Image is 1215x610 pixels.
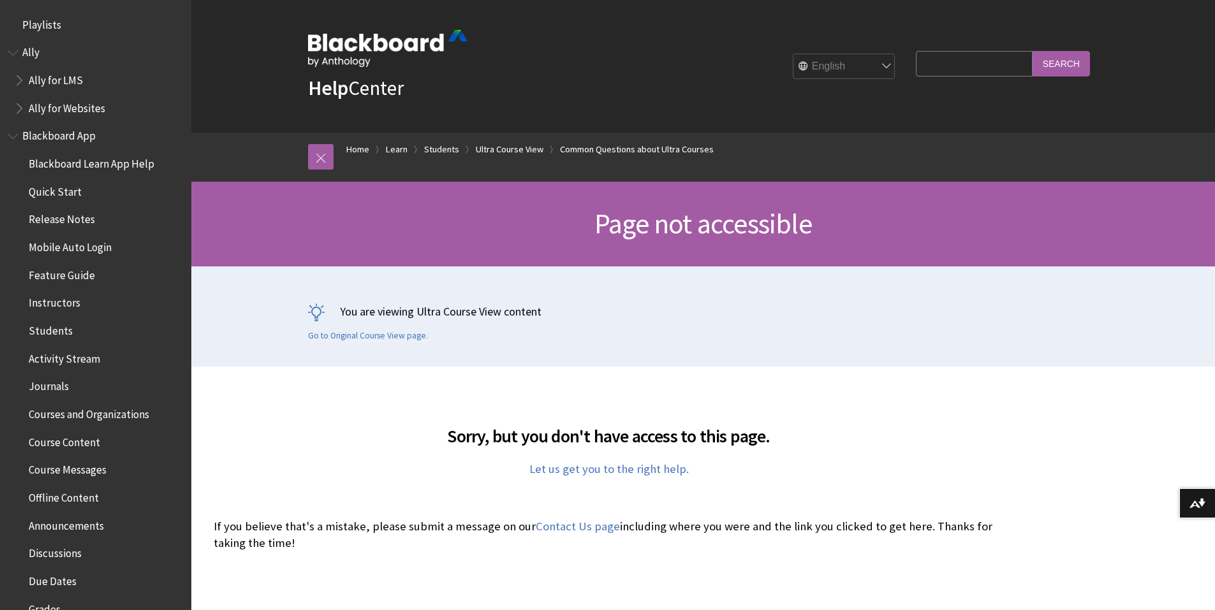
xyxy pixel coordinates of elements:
[29,265,95,282] span: Feature Guide
[29,376,69,393] span: Journals
[308,30,468,67] img: Blackboard by Anthology
[793,54,895,80] select: Site Language Selector
[8,14,184,36] nav: Book outline for Playlists
[29,432,100,449] span: Course Content
[29,403,149,421] span: Courses and Organizations
[29,209,95,226] span: Release Notes
[529,461,689,477] a: Let us get you to the right help.
[308,303,1099,319] p: You are viewing Ultra Course View content
[424,142,459,157] a: Students
[22,126,96,143] span: Blackboard App
[29,69,83,87] span: Ally for LMS
[308,75,404,101] a: HelpCenter
[214,407,1005,449] h2: Sorry, but you don't have access to this page.
[29,153,154,170] span: Blackboard Learn App Help
[308,75,348,101] strong: Help
[29,515,104,532] span: Announcements
[29,181,82,198] span: Quick Start
[29,487,99,504] span: Offline Content
[386,142,408,157] a: Learn
[560,142,714,157] a: Common Questions about Ultra Courses
[29,542,82,560] span: Discussions
[476,142,543,157] a: Ultra Course View
[29,236,112,254] span: Mobile Auto Login
[22,14,61,31] span: Playlists
[536,519,620,534] a: Contact Us page
[1033,51,1090,76] input: Search
[29,570,77,588] span: Due Dates
[214,518,1005,551] p: If you believe that's a mistake, please submit a message on our including where you were and the ...
[29,320,73,337] span: Students
[29,460,107,477] span: Course Messages
[8,42,184,119] nav: Book outline for Anthology Ally Help
[594,206,812,241] span: Page not accessible
[346,142,369,157] a: Home
[22,42,40,59] span: Ally
[308,330,428,342] a: Go to Original Course View page.
[29,348,100,365] span: Activity Stream
[29,98,105,115] span: Ally for Websites
[29,293,80,310] span: Instructors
